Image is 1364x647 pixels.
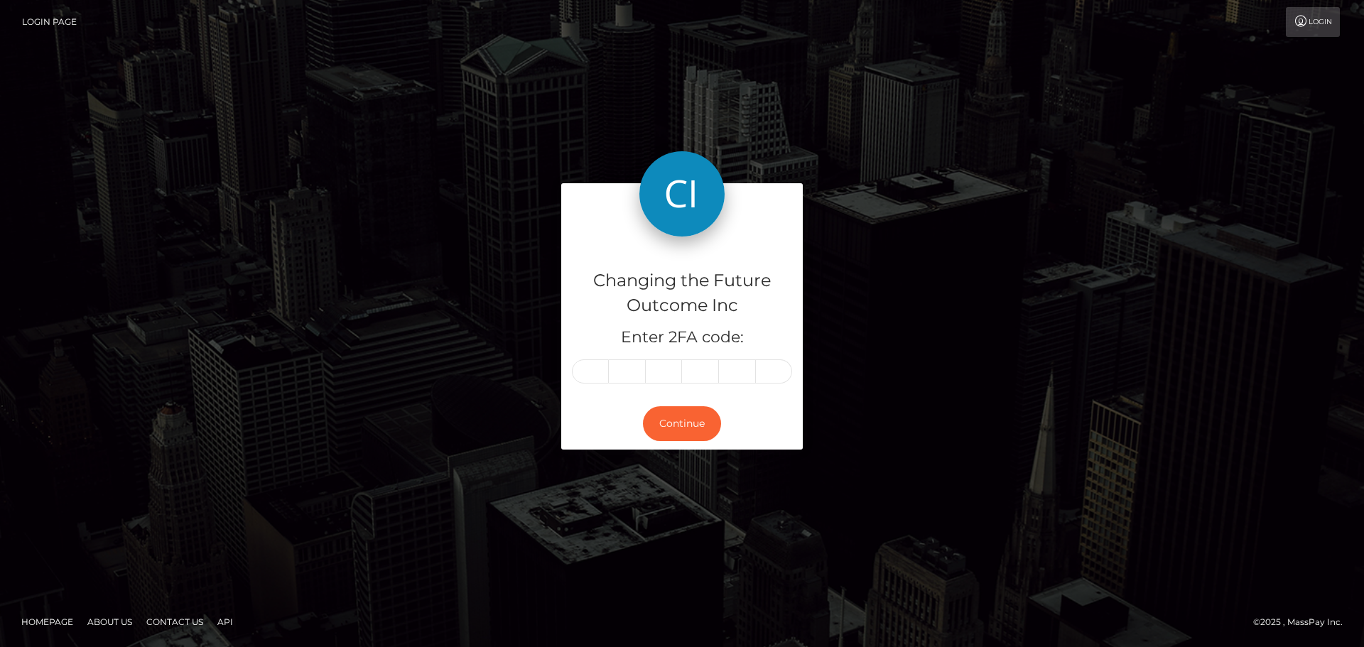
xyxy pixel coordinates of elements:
[82,611,138,633] a: About Us
[141,611,209,633] a: Contact Us
[1286,7,1340,37] a: Login
[643,406,721,441] button: Continue
[1253,614,1353,630] div: © 2025 , MassPay Inc.
[16,611,79,633] a: Homepage
[22,7,77,37] a: Login Page
[639,151,725,236] img: Changing the Future Outcome Inc
[572,268,792,318] h4: Changing the Future Outcome Inc
[572,327,792,349] h5: Enter 2FA code:
[212,611,239,633] a: API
